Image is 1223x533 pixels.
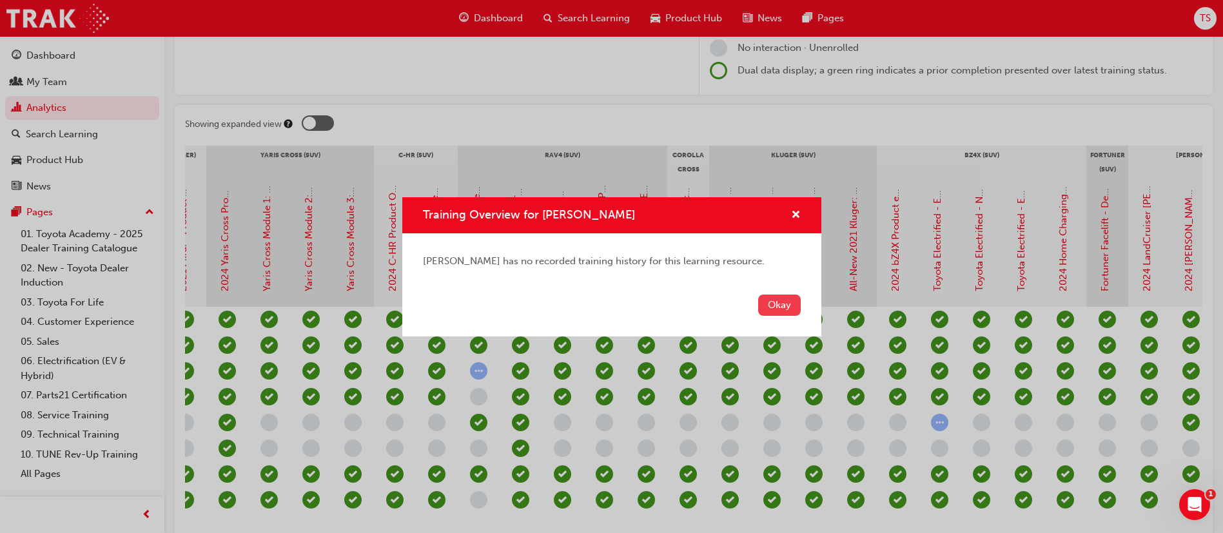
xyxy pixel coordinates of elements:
span: Training Overview for [PERSON_NAME] [423,208,635,222]
div: [PERSON_NAME] has no recorded training history for this learning resource. [423,254,801,269]
button: cross-icon [791,208,801,224]
iframe: Intercom live chat [1179,489,1210,520]
span: cross-icon [791,210,801,222]
button: Okay [758,295,801,316]
div: Training Overview for William Wu [402,197,821,336]
span: 1 [1206,489,1216,499]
